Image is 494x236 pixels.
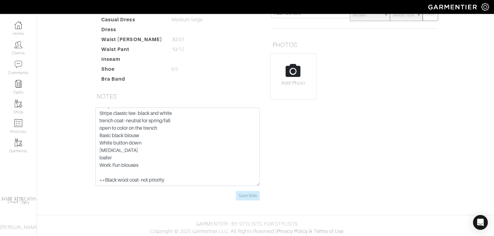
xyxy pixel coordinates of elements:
input: Save Note [236,191,260,200]
img: clients-icon-6bae9207a08558b7cb47a8932f037763ab4055f8c8b6bfacd5dc20c3e0201464.png [15,41,22,48]
img: dashboard-icon-dbcd8f5a0b271acd01030246c82b418ddd0df26cd7fceb0bd07c9910d44c42f6.png [15,21,22,29]
img: garments-icon-b7da505a4dc4fd61783c78ac3ca0ef83fa9d6f193b1c9dc38574b1d14d53ca28.png [15,139,22,146]
span: Retailer [353,9,382,21]
dt: Waist [PERSON_NAME] [97,36,167,46]
span: 6.5 [172,65,178,73]
span: Needs Now [393,9,414,21]
dt: Inseam [97,56,167,65]
span: 10/12 [172,46,184,53]
img: garments-icon-b7da505a4dc4fd61783c78ac3ca0ef83fa9d6f193b1c9dc38574b1d14d53ca28.png [15,100,22,107]
span: Medium large [172,16,203,23]
div: Open Intercom Messenger [473,215,488,230]
span: Copyright © 2025 Garmentier LLC. All Rights Reserved. [150,229,275,234]
span: 30/31 [172,36,184,43]
img: comment-icon-a0a6a9ef722e966f86d9cbdc48e553b5cf19dbc54f86b18d962a5391bc8f6eb6.png [15,61,22,68]
img: orders-icon-0abe47150d42831381b5fb84f609e132dff9fe21cb692f30cb5eec754e2cba89.png [15,119,22,127]
dt: Waist Pant [97,46,167,56]
a: Privacy Policy & Terms of Use [277,229,344,234]
img: garmentier-logo-header-white-b43fb05a5012e4ada735d5af1a66efaba907eab6374d6393d1fbf88cb4ef424d.png [425,2,481,12]
h5: PHOTOS [270,39,437,51]
img: reminder-icon-8004d30b9f0a5d33ae49ab947aed9ed385cf756f9e5892f1edd6e32f2345188e.png [15,80,22,88]
img: gear-icon-white-bd11855cb880d31180b6d7d6211b90ccbf57a29d726f0c71d8c61bd08dd39cc2.png [481,3,489,11]
dt: Dress [97,26,167,36]
dt: Casual Dress [97,16,167,26]
dt: Bra Band [97,75,167,85]
button: SAVE [423,9,438,21]
h5: NOTES [94,90,261,103]
dt: Shoe [97,65,167,75]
